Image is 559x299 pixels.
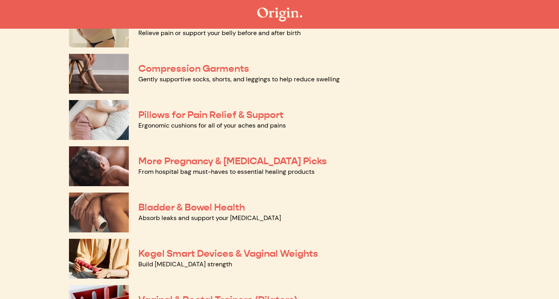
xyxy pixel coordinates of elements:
[138,121,286,130] a: Ergonomic cushions for all of your aches and pains
[138,214,281,222] a: Absorb leaks and support your [MEDICAL_DATA]
[138,260,232,268] a: Build [MEDICAL_DATA] strength
[138,167,315,176] a: From hospital bag must-haves to essential healing products
[138,29,301,37] a: Relieve pain or support your belly before and after birth
[69,146,129,186] img: More Pregnancy & Postpartum Picks
[69,193,129,232] img: Bladder & Bowel Health
[69,239,129,279] img: Kegel Smart Devices & Vaginal Weights
[257,8,302,22] img: The Origin Shop
[138,63,249,75] a: Compression Garments
[69,54,129,94] img: Compression Garments
[138,201,245,213] a: Bladder & Bowel Health
[138,109,283,121] a: Pillows for Pain Relief & Support
[69,100,129,140] img: Pillows for Pain Relief & Support
[138,155,327,167] a: More Pregnancy & [MEDICAL_DATA] Picks
[138,75,340,83] a: Gently supportive socks, shorts, and leggings to help reduce swelling
[138,248,318,260] a: Kegel Smart Devices & Vaginal Weights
